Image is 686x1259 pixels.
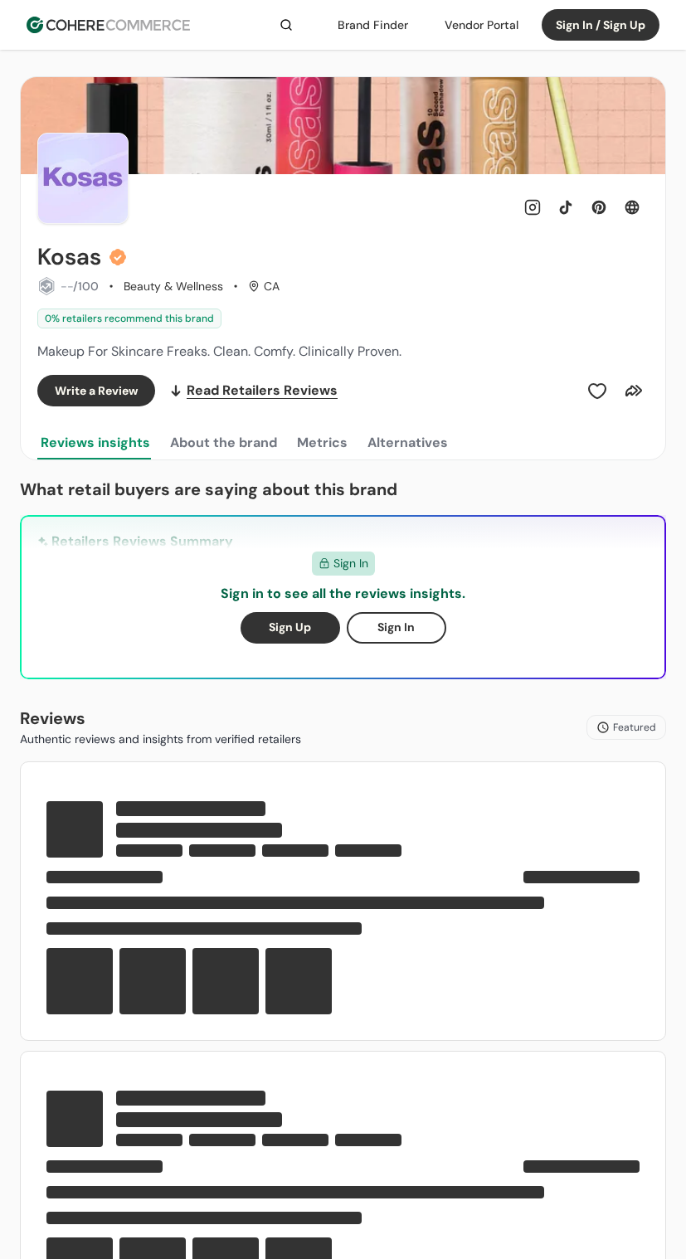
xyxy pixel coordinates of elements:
button: Alternatives [364,426,451,459]
button: Metrics [294,426,351,459]
button: About the brand [167,426,280,459]
p: Sign in to see all the reviews insights. [221,584,465,604]
button: Reviews insights [37,426,153,459]
img: Brand Photo [37,133,129,224]
button: Sign In [347,612,446,644]
button: Write a Review [37,375,155,406]
div: Beauty & Wellness [124,278,223,295]
span: Read Retailers Reviews [187,381,338,401]
p: What retail buyers are saying about this brand [20,477,666,502]
img: Cohere Logo [27,17,190,33]
span: Makeup For Skincare Freaks. Clean. Comfy. Clinically Proven. [37,343,401,360]
span: Sign In [333,555,368,572]
button: Sign Up [241,612,340,644]
img: Brand cover image [21,77,665,174]
div: CA [248,278,280,295]
p: Authentic reviews and insights from verified retailers [20,731,301,748]
span: -- [61,279,73,294]
h2: Kosas [37,244,101,270]
a: Read Retailers Reviews [168,375,338,406]
span: /100 [73,279,99,294]
button: Sign In / Sign Up [542,9,659,41]
b: Reviews [20,707,85,729]
div: 0 % retailers recommend this brand [37,309,221,328]
span: Featured [613,720,656,735]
